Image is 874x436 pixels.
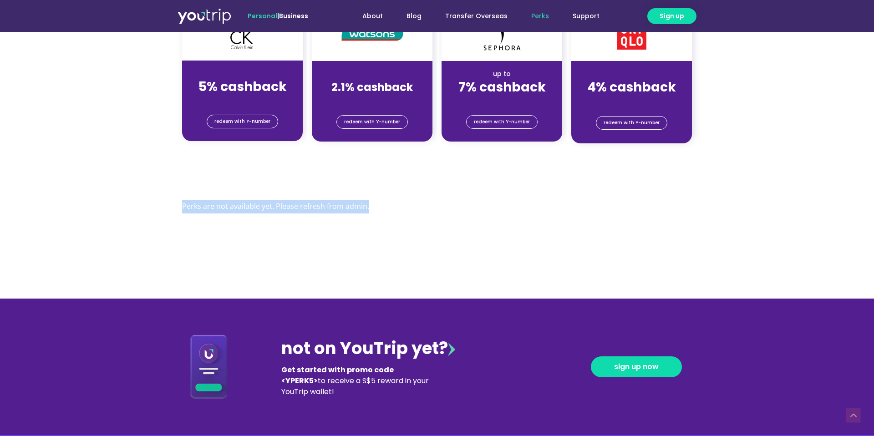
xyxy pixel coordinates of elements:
div: Perks are not available yet. Please refresh from admin. [182,200,692,213]
span: redeem with Y-number [604,117,660,129]
b: Get started with promo code <YPERK5> [281,365,394,386]
a: Sign up [647,8,696,24]
span: redeem with Y-number [214,115,270,128]
a: Business [279,11,308,20]
div: (for stays only) [579,96,685,105]
div: (for stays only) [189,95,295,105]
strong: 7% cashback [458,78,546,96]
a: Transfer Overseas [433,8,519,25]
span: sign up now [614,363,659,370]
a: redeem with Y-number [596,116,667,130]
a: redeem with Y-number [207,115,278,128]
strong: 4% cashback [588,78,676,96]
div: (for stays only) [449,96,555,105]
div: up to [579,69,685,79]
div: up to [449,69,555,79]
div: (for stays only) [319,96,425,105]
div: not on YouTrip yet? [281,336,455,361]
span: redeem with Y-number [474,116,530,128]
span: redeem with Y-number [344,116,400,128]
a: Perks [519,8,561,25]
a: Blog [395,8,433,25]
span: Personal [248,11,277,20]
a: Support [561,8,611,25]
strong: 5% cashback [198,78,287,96]
a: redeem with Y-number [336,115,408,129]
a: sign up now [591,356,682,377]
a: redeem with Y-number [466,115,538,129]
div: up to [189,69,295,78]
div: to receive a S$5 reward in your YouTrip wallet! [281,365,435,397]
span: | [248,11,308,20]
img: Download App [190,335,228,399]
a: About [351,8,395,25]
strong: 2.1% cashback [331,80,413,95]
span: Sign up [660,11,684,21]
div: up to [319,69,425,79]
nav: Menu [333,8,611,25]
